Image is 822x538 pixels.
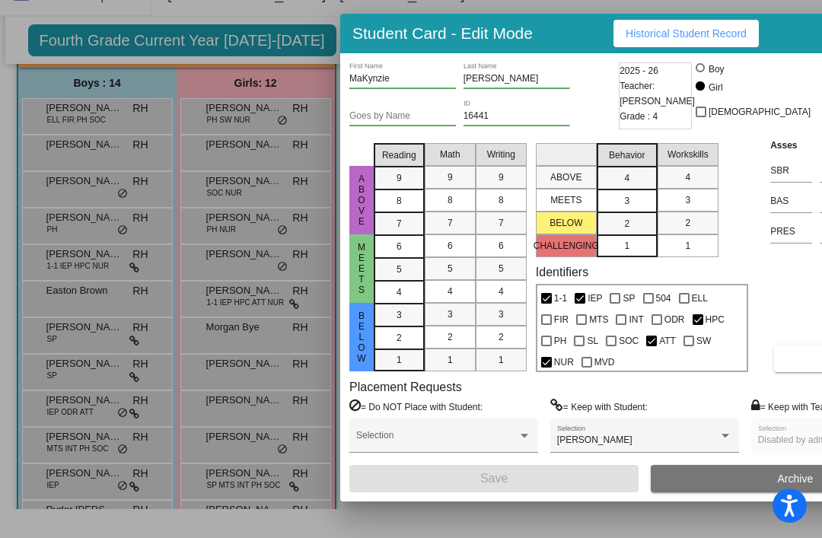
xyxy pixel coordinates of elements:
[355,242,368,295] span: Meets
[770,159,812,182] input: assessment
[499,262,504,275] span: 5
[619,332,639,350] span: SOC
[587,332,598,350] span: SL
[770,189,812,212] input: assessment
[656,289,671,307] span: 504
[487,148,515,161] span: Writing
[696,332,711,350] span: SW
[685,193,690,207] span: 3
[589,310,608,329] span: MTS
[624,171,629,185] span: 4
[554,332,567,350] span: PH
[613,20,759,47] button: Historical Student Record
[594,353,615,371] span: MVD
[397,240,402,253] span: 6
[629,310,643,329] span: INT
[397,217,402,231] span: 7
[397,194,402,208] span: 8
[770,220,812,243] input: assessment
[499,353,504,367] span: 1
[397,171,402,185] span: 9
[766,137,816,154] th: Asses
[624,239,629,253] span: 1
[448,353,453,367] span: 1
[620,78,695,109] span: Teacher: [PERSON_NAME]
[554,289,567,307] span: 1-1
[685,239,690,253] span: 1
[499,170,504,184] span: 9
[349,380,462,394] label: Placement Requests
[382,148,416,162] span: Reading
[620,63,658,78] span: 2025 - 26
[499,307,504,321] span: 3
[708,81,723,94] div: Girl
[397,353,402,367] span: 1
[448,216,453,230] span: 7
[397,331,402,345] span: 2
[685,170,690,184] span: 4
[499,239,504,253] span: 6
[624,194,629,208] span: 3
[499,330,504,344] span: 2
[448,285,453,298] span: 4
[706,310,725,329] span: HPC
[349,399,483,414] label: = Do NOT Place with Student:
[355,310,368,364] span: Below
[624,217,629,231] span: 2
[692,289,708,307] span: ELL
[778,473,814,485] span: Archive
[550,399,648,414] label: = Keep with Student:
[626,27,747,40] span: Historical Student Record
[620,109,658,124] span: Grade : 4
[448,262,453,275] span: 5
[397,308,402,322] span: 3
[448,330,453,344] span: 2
[440,148,460,161] span: Math
[709,103,811,121] span: [DEMOGRAPHIC_DATA]
[448,193,453,207] span: 8
[480,472,508,485] span: Save
[664,310,685,329] span: ODR
[554,353,574,371] span: NUR
[448,239,453,253] span: 6
[609,148,645,162] span: Behavior
[499,193,504,207] span: 8
[397,285,402,299] span: 4
[536,265,588,279] label: Identifiers
[667,148,709,161] span: Workskills
[349,111,456,122] input: goes by name
[448,170,453,184] span: 9
[355,173,368,227] span: above
[352,24,533,43] h3: Student Card - Edit Mode
[588,289,602,307] span: IEP
[623,289,635,307] span: SP
[708,62,725,76] div: Boy
[659,332,676,350] span: ATT
[464,111,570,122] input: Enter ID
[448,307,453,321] span: 3
[557,435,632,445] span: [PERSON_NAME]
[397,263,402,276] span: 5
[349,465,639,492] button: Save
[499,285,504,298] span: 4
[499,216,504,230] span: 7
[685,216,690,230] span: 2
[554,310,569,329] span: FIR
